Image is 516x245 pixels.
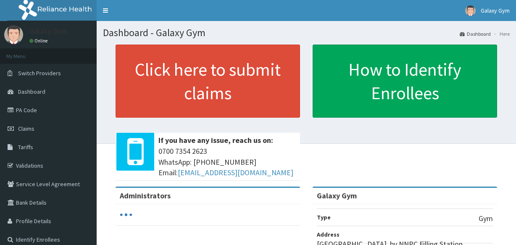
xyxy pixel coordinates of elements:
img: User Image [465,5,476,16]
span: Dashboard [18,88,45,95]
b: If you have any issue, reach us on: [158,135,273,145]
strong: Galaxy Gym [317,191,357,200]
b: Address [317,231,340,238]
svg: audio-loading [120,208,132,221]
a: Online [29,38,50,44]
p: Galaxy Gym [29,27,67,35]
p: Gym [479,213,493,224]
a: Click here to submit claims [116,45,300,118]
li: Here [492,30,510,37]
span: Claims [18,125,34,132]
a: How to Identify Enrollees [313,45,497,118]
b: Administrators [120,191,171,200]
span: Switch Providers [18,69,61,77]
a: Dashboard [460,30,491,37]
span: 0700 7354 2623 WhatsApp: [PHONE_NUMBER] Email: [158,146,296,178]
span: Tariffs [18,143,33,151]
a: [EMAIL_ADDRESS][DOMAIN_NAME] [178,168,293,177]
span: Galaxy Gym [481,7,510,14]
b: Type [317,213,331,221]
img: User Image [4,25,23,44]
h1: Dashboard - Galaxy Gym [103,27,510,38]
